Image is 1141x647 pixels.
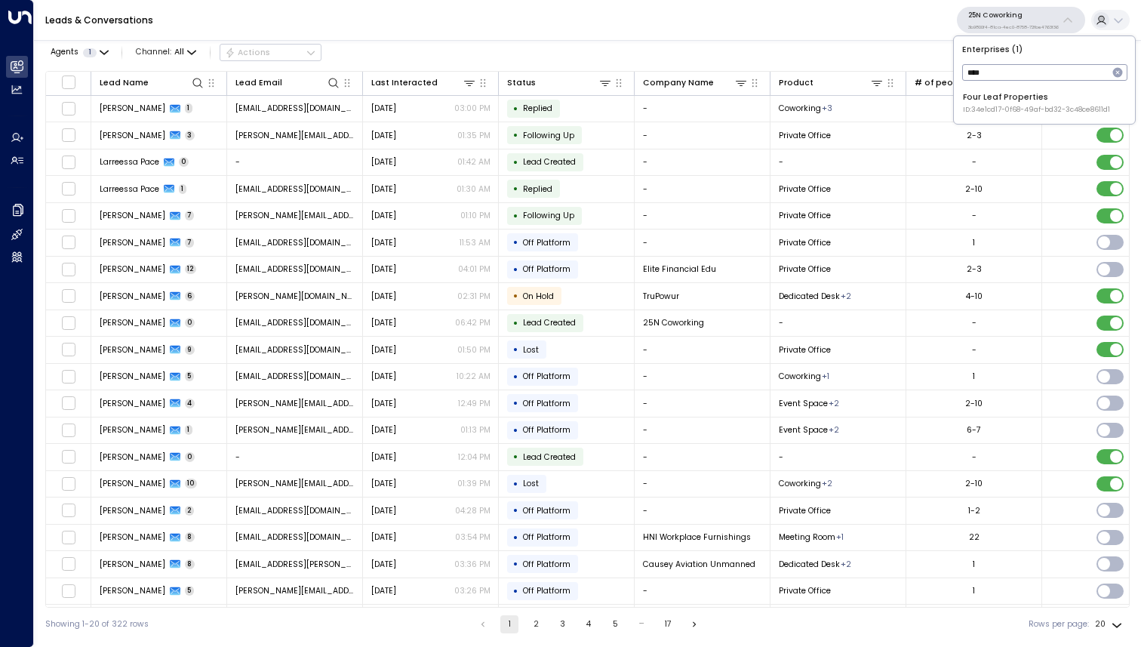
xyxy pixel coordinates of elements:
div: • [513,313,518,333]
div: Last Interacted [371,76,438,90]
button: Go to page 5 [606,615,624,633]
span: Toggle select row [61,396,75,411]
td: - [635,96,770,122]
div: • [513,125,518,145]
span: Sep 26, 2025 [371,451,396,463]
span: 1 [83,48,97,57]
button: Go to page 3 [553,615,571,633]
span: Toggle select row [61,262,75,276]
span: Oct 07, 2025 [371,237,396,248]
div: • [513,179,518,199]
span: Agents [51,48,78,57]
div: Lead Email [235,76,282,90]
span: ed@elitefinancialedu.com [235,263,355,275]
td: - [635,203,770,230]
button: page 1 [500,615,518,633]
span: All [174,48,184,57]
div: Actions [225,48,271,58]
span: Toggle select row [61,289,75,303]
div: Company Name [643,75,749,90]
div: • [513,340,518,359]
span: Toggle select row [61,584,75,598]
div: • [513,554,518,574]
div: • [513,260,518,279]
td: - [635,149,770,176]
span: Private Office [779,210,831,221]
span: jurijs@effodio.com [235,478,355,489]
div: • [513,153,518,172]
span: Shelby Hartzell [100,237,165,248]
span: Private Office [779,130,831,141]
span: Allison Fox [100,291,165,302]
p: 12:04 PM [458,451,491,463]
td: - [635,176,770,202]
span: 5 [185,371,195,381]
p: 01:35 PM [457,130,491,141]
span: 5 [185,586,195,596]
span: Toggle select row [61,316,75,330]
span: Off Platform [523,263,570,275]
td: - [635,337,770,363]
span: Toggle select row [61,423,75,437]
span: chase.moyer@causeyaviationunmanned.com [235,559,355,570]
div: 1 [973,237,975,248]
div: • [513,501,518,520]
span: Private Office [779,344,831,356]
span: Oct 07, 2025 [371,210,396,221]
span: 7 [185,238,195,248]
div: Meeting Room,Private Office [841,291,851,302]
span: Private Office [779,505,831,516]
span: 1 [185,103,193,113]
span: 0 [179,157,189,167]
span: Lead Created [523,317,576,328]
span: Private Office [779,183,831,195]
span: Off Platform [523,371,570,382]
div: Four Leaf Properties [963,91,1110,115]
span: Lost [523,478,539,489]
span: allison.fox@trupowur.net [235,291,355,302]
span: 12 [185,264,197,274]
label: Rows per page: [1029,618,1089,630]
div: • [513,206,518,226]
span: Larreessa Pace [100,183,159,195]
span: 3 [185,131,195,140]
span: Yesterday [371,183,396,195]
div: Last Interacted [371,75,477,90]
span: Replied [523,183,552,195]
p: 11:53 AM [460,237,491,248]
span: Toggle select row [61,208,75,223]
p: 3b9800f4-81ca-4ec0-8758-72fbe4763f36 [968,24,1059,30]
span: 6 [185,291,195,301]
span: Adesh Pansuriya [100,371,165,382]
span: Sean Grim [100,424,165,436]
span: Sep 23, 2025 [371,505,396,516]
span: Private Office [779,237,831,248]
span: Off Platform [523,424,570,436]
p: 01:39 PM [457,478,491,489]
div: Lead Name [100,75,205,90]
span: Causey Aviation Unmanned [643,559,755,570]
span: mbruce@mainstayins.com [235,505,355,516]
span: Elisabeth Gavin [100,344,165,356]
p: 01:50 PM [457,344,491,356]
span: Toggle select row [61,369,75,384]
span: Sean Grim [100,451,165,463]
div: Lead Name [100,76,149,90]
div: 4-10 [966,291,983,302]
div: 2-10 [965,478,983,489]
span: Off Platform [523,505,570,516]
div: 1-2 [968,505,980,516]
div: • [513,367,518,387]
span: Dedicated Desk [779,559,840,570]
div: - [972,451,976,463]
span: 9 [185,345,195,355]
span: 1 [185,425,193,435]
div: • [513,99,518,119]
div: Dedicated Desk,Private Office,Virtual Office [822,103,832,114]
span: paulina@rockhaveninsurance.com [235,103,355,114]
p: 04:28 PM [455,505,491,516]
span: Oct 06, 2025 [371,263,396,275]
span: Off Platform [523,531,570,543]
p: 03:00 PM [454,103,491,114]
span: Lost [523,344,539,356]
